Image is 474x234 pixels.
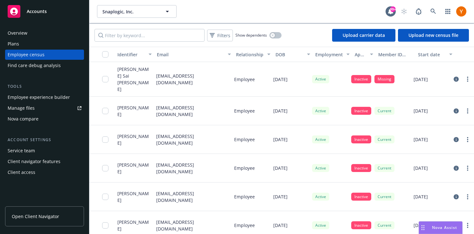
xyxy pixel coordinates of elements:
[351,193,371,201] div: Inactive
[464,222,471,229] a: more
[154,47,234,62] button: Email
[374,75,394,83] div: Missing
[102,194,108,200] input: Toggle Row Selected
[374,135,394,143] div: Current
[8,92,70,102] div: Employee experience builder
[464,136,471,143] a: more
[207,30,233,41] button: Filters
[156,162,229,175] p: [EMAIL_ADDRESS][DOMAIN_NAME]
[117,219,151,232] span: [PERSON_NAME]
[442,5,454,18] a: Switch app
[351,221,371,229] div: Inactive
[273,107,288,114] p: [DATE]
[115,47,154,62] button: Identifier
[235,32,267,38] span: Show dependents
[102,108,108,114] input: Toggle Row Selected
[8,50,45,60] div: Employee census
[275,51,303,58] div: DOB
[117,133,151,146] span: [PERSON_NAME]
[464,75,471,83] a: more
[452,136,460,143] a: circleInformation
[273,193,288,200] p: [DATE]
[234,136,255,143] p: Employee
[97,5,177,18] button: Snaplogic, Inc.
[5,60,84,71] a: Find care debug analysis
[374,164,394,172] div: Current
[8,28,27,38] div: Overview
[5,28,84,38] a: Overview
[452,75,460,83] a: circleInformation
[415,47,455,62] button: Start date
[156,190,229,203] p: [EMAIL_ADDRESS][DOMAIN_NAME]
[236,51,263,58] div: Relationship
[414,222,428,229] p: [DATE]
[8,146,35,156] div: Service team
[452,164,460,172] a: circleInformation
[102,222,108,229] input: Toggle Row Selected
[27,9,47,14] span: Accounts
[117,190,151,203] span: [PERSON_NAME]
[217,32,230,39] span: Filters
[374,193,394,201] div: Current
[8,167,35,177] div: Client access
[427,5,440,18] a: Search
[351,107,371,115] div: Inactive
[102,136,108,143] input: Toggle Row Selected
[414,165,428,171] p: [DATE]
[94,29,205,42] input: Filter by keyword...
[374,221,394,229] div: Current
[102,51,108,58] input: Select all
[234,76,255,83] p: Employee
[102,76,108,82] input: Toggle Row Selected
[351,135,371,143] div: Inactive
[355,51,366,58] div: App status
[157,51,224,58] div: Email
[102,165,108,171] input: Toggle Row Selected
[5,39,84,49] a: Plans
[234,222,255,229] p: Employee
[313,47,352,62] button: Employment
[351,75,371,83] div: Inactive
[398,5,410,18] a: Start snowing
[156,104,229,118] p: [EMAIL_ADDRESS][DOMAIN_NAME]
[5,3,84,20] a: Accounts
[156,72,229,86] p: [EMAIL_ADDRESS][DOMAIN_NAME]
[456,6,466,17] img: photo
[412,5,425,18] a: Report a Bug
[376,47,415,62] button: Member ID status
[452,193,460,201] a: circleInformation
[234,47,273,62] button: Relationship
[414,136,428,143] p: [DATE]
[273,136,288,143] p: [DATE]
[5,156,84,167] a: Client navigator features
[414,76,428,83] p: [DATE]
[464,193,471,201] a: more
[414,193,428,200] p: [DATE]
[432,225,457,230] span: Nova Assist
[156,133,229,146] p: [EMAIL_ADDRESS][DOMAIN_NAME]
[5,103,84,113] a: Manage files
[5,114,84,124] a: Nova compare
[8,60,61,71] div: Find care debug analysis
[315,51,343,58] div: Employment
[5,50,84,60] a: Employee census
[464,107,471,115] a: more
[419,222,427,234] div: Drag to move
[8,114,38,124] div: Nova compare
[234,193,255,200] p: Employee
[5,83,84,90] div: Tools
[332,29,395,42] a: Upload carrier data
[312,135,329,143] div: Active
[312,164,329,172] div: Active
[234,165,255,171] p: Employee
[102,8,157,15] span: Snaplogic, Inc.
[374,107,394,115] div: Current
[378,51,413,58] div: Member ID status
[398,29,469,42] a: Upload new census file
[312,193,329,201] div: Active
[117,51,145,58] div: Identifier
[5,167,84,177] a: Client access
[464,164,471,172] a: more
[5,92,84,102] a: Employee experience builder
[414,107,428,114] p: [DATE]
